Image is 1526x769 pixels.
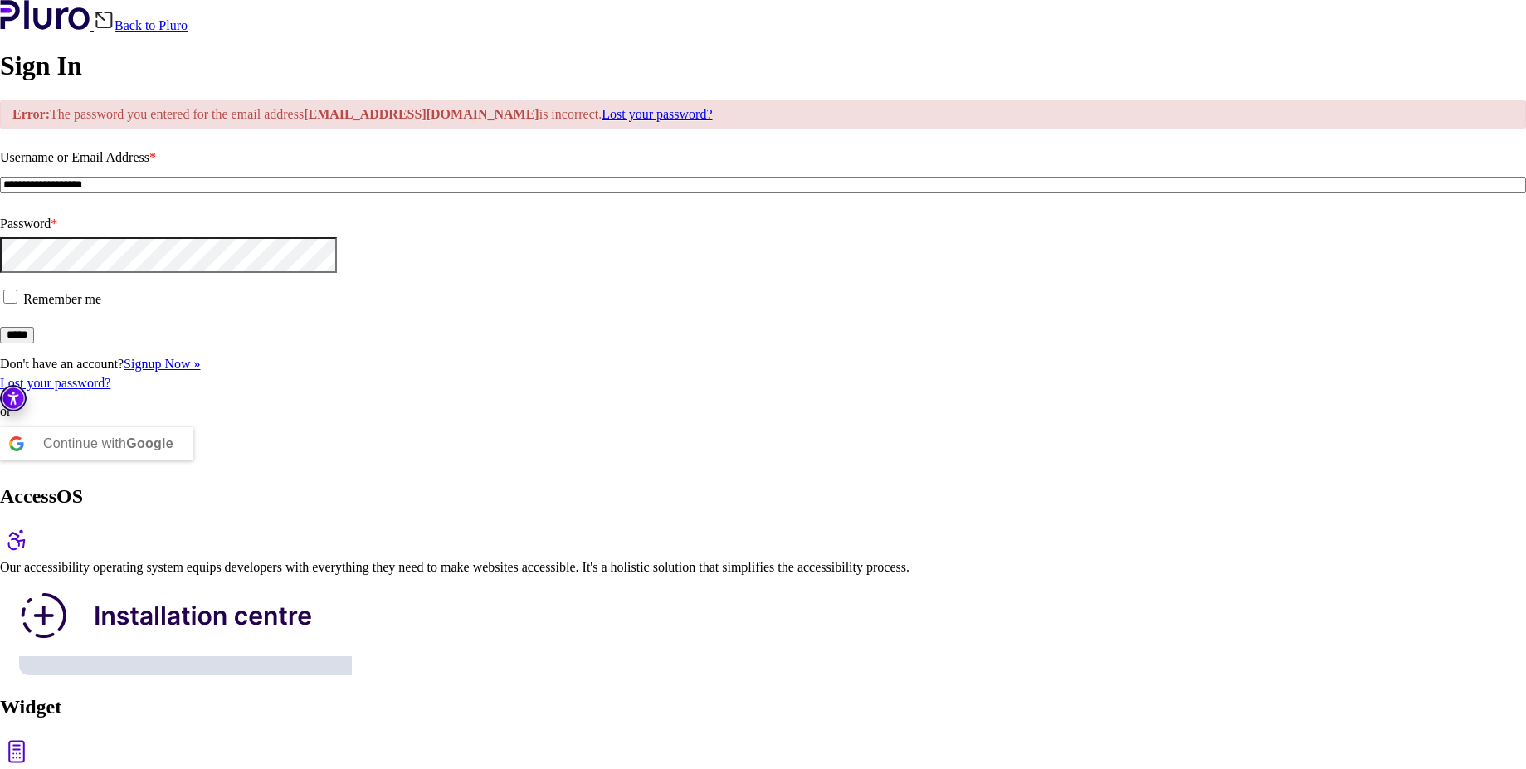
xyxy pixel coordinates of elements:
div: Continue with [43,427,173,460]
a: Lost your password? [602,107,712,121]
a: Signup Now » [124,357,200,371]
a: Back to Pluro [94,18,188,32]
b: Google [126,436,173,450]
p: The password you entered for the email address is incorrect. [12,107,1496,122]
strong: [EMAIL_ADDRESS][DOMAIN_NAME] [304,107,539,121]
strong: Error: [12,107,50,121]
input: Remember me [3,290,17,304]
img: Back icon [94,10,115,30]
